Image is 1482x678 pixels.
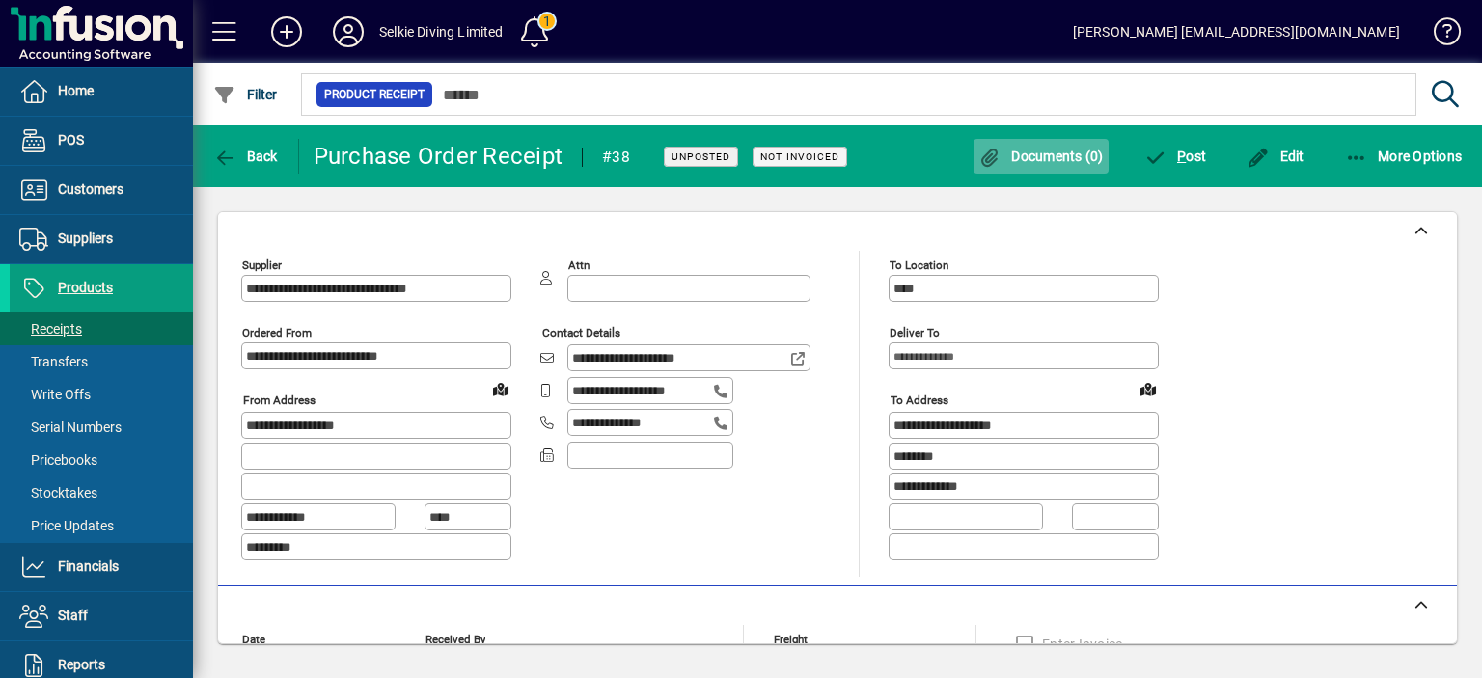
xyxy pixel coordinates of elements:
[602,142,630,173] div: #38
[317,14,379,49] button: Profile
[672,150,730,163] span: Unposted
[1340,139,1468,174] button: More Options
[58,181,123,197] span: Customers
[213,87,278,102] span: Filter
[1133,373,1164,404] a: View on map
[1247,149,1304,164] span: Edit
[19,452,97,468] span: Pricebooks
[1419,4,1458,67] a: Knowledge Base
[10,215,193,263] a: Suppliers
[19,485,97,501] span: Stocktakes
[1144,149,1207,164] span: ost
[568,258,590,272] mat-label: Attn
[10,592,193,640] a: Staff
[10,312,193,345] a: Receipts
[213,149,278,164] span: Back
[19,387,91,402] span: Write Offs
[974,139,1109,174] button: Documents (0)
[10,476,193,509] a: Stocktakes
[10,411,193,444] a: Serial Numbers
[10,117,193,165] a: POS
[774,632,808,645] mat-label: Freight
[1345,149,1463,164] span: More Options
[58,558,119,574] span: Financials
[425,632,485,645] mat-label: Received by
[242,258,282,272] mat-label: Supplier
[379,16,504,47] div: Selkie Diving Limited
[19,354,88,369] span: Transfers
[485,373,516,404] a: View on map
[242,326,312,339] mat-label: Ordered from
[58,83,94,98] span: Home
[1242,139,1309,174] button: Edit
[19,321,82,337] span: Receipts
[10,543,193,591] a: Financials
[10,166,193,214] a: Customers
[193,139,299,174] app-page-header-button: Back
[10,68,193,116] a: Home
[58,280,113,295] span: Products
[242,632,265,645] mat-label: Date
[324,85,425,104] span: Product Receipt
[10,444,193,476] a: Pricebooks
[760,150,839,163] span: Not Invoiced
[10,345,193,378] a: Transfers
[1073,16,1400,47] div: [PERSON_NAME] [EMAIL_ADDRESS][DOMAIN_NAME]
[10,509,193,542] a: Price Updates
[58,231,113,246] span: Suppliers
[10,378,193,411] a: Write Offs
[890,326,940,339] mat-label: Deliver To
[58,608,88,623] span: Staff
[19,518,114,533] span: Price Updates
[314,141,563,172] div: Purchase Order Receipt
[58,657,105,672] span: Reports
[1177,149,1186,164] span: P
[256,14,317,49] button: Add
[1139,139,1212,174] button: Post
[208,139,283,174] button: Back
[978,149,1104,164] span: Documents (0)
[58,132,84,148] span: POS
[19,420,122,435] span: Serial Numbers
[208,77,283,112] button: Filter
[890,258,948,272] mat-label: To location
